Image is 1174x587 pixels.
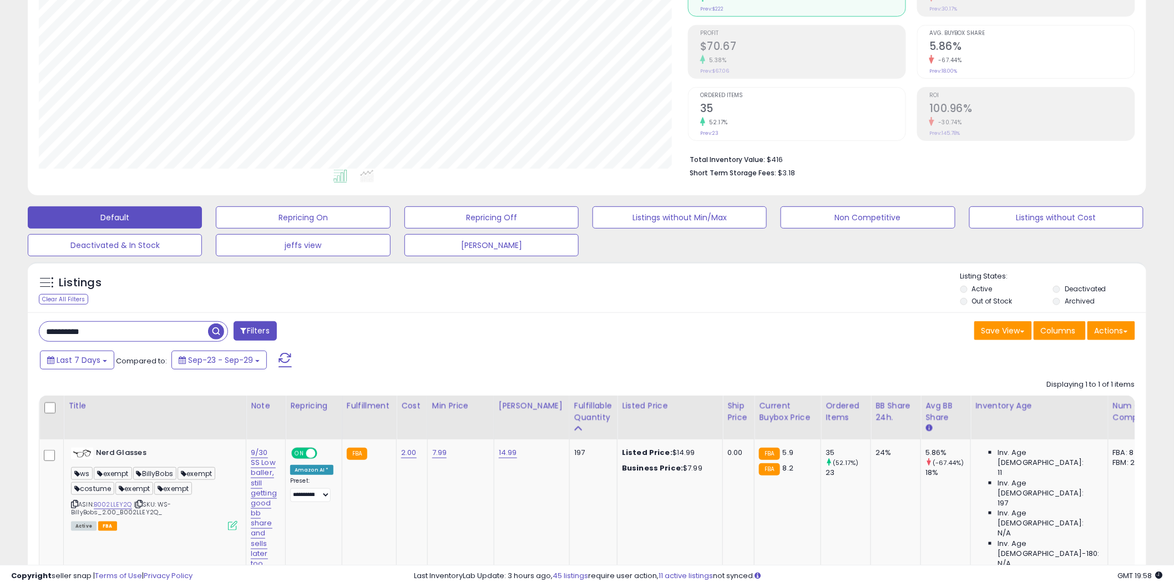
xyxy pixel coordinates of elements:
[622,463,714,473] div: $7.99
[876,448,912,458] div: 24%
[188,355,253,366] span: Sep-23 - Sep-29
[705,118,728,126] small: 52.17%
[925,423,932,433] small: Avg BB Share.
[690,168,776,178] b: Short Term Storage Fees:
[700,102,905,117] h2: 35
[1113,458,1150,468] div: FBM: 2
[929,102,1135,117] h2: 100.96%
[1118,570,1163,581] span: 2025-10-7 19:58 GMT
[998,468,1002,478] span: 11
[116,356,167,366] span: Compared to:
[1065,284,1106,293] label: Deactivated
[71,482,114,495] span: costume
[622,448,714,458] div: $14.99
[998,478,1099,498] span: Inv. Age [DEMOGRAPHIC_DATA]:
[622,447,672,458] b: Listed Price:
[925,468,970,478] div: 18%
[700,6,723,12] small: Prev: $222
[969,206,1143,229] button: Listings without Cost
[292,449,306,458] span: ON
[783,463,793,473] span: 8.2
[553,570,589,581] a: 45 listings
[59,275,102,291] h5: Listings
[40,351,114,370] button: Last 7 Days
[1087,321,1135,340] button: Actions
[700,130,718,136] small: Prev: 23
[622,463,683,473] b: Business Price:
[171,351,267,370] button: Sep-23 - Sep-29
[432,400,489,412] div: Min Price
[876,400,916,423] div: BB Share 24h.
[290,400,337,412] div: Repricing
[11,571,193,581] div: seller snap | |
[144,570,193,581] a: Privacy Policy
[929,68,957,74] small: Prev: 18.00%
[71,500,171,517] span: | SKU: WS-BillyBobs_2.00_B002LLEY2Q_
[929,93,1135,99] span: ROI
[783,447,793,458] span: 5.9
[401,400,423,412] div: Cost
[933,458,964,467] small: (-67.44%)
[929,130,960,136] small: Prev: 145.78%
[593,206,767,229] button: Listings without Min/Max
[216,234,390,256] button: jeffs view
[781,206,955,229] button: Non Competitive
[925,448,970,458] div: 5.86%
[960,271,1146,282] p: Listing States:
[690,152,1127,165] li: $416
[1113,448,1150,458] div: FBA: 8
[71,448,237,529] div: ASIN:
[759,463,780,475] small: FBA
[826,468,871,478] div: 23
[71,448,93,459] img: 312nh04h5tL._SL40_.jpg
[998,539,1099,559] span: Inv. Age [DEMOGRAPHIC_DATA]-180:
[414,571,1163,581] div: Last InventoryLab Update: 3 hours ago, require user action, not synced.
[499,400,565,412] div: [PERSON_NAME]
[404,206,579,229] button: Repricing Off
[316,449,333,458] span: OFF
[28,206,202,229] button: Default
[96,448,231,461] b: Nerd Glasses
[39,294,88,305] div: Clear All Filters
[759,448,780,460] small: FBA
[705,56,727,64] small: 5.38%
[972,296,1013,306] label: Out of Stock
[94,500,132,509] a: B002LLEY2Q
[929,31,1135,37] span: Avg. Buybox Share
[1047,379,1135,390] div: Displaying 1 to 1 of 1 items
[826,400,866,423] div: Ordered Items
[71,522,97,531] span: All listings currently available for purchase on Amazon
[934,56,962,64] small: -67.44%
[94,467,131,480] span: exempt
[659,570,713,581] a: 11 active listings
[432,447,447,458] a: 7.99
[778,168,795,178] span: $3.18
[154,482,192,495] span: exempt
[68,400,241,412] div: Title
[347,400,392,412] div: Fulfillment
[690,155,765,164] b: Total Inventory Value:
[727,400,750,423] div: Ship Price
[404,234,579,256] button: [PERSON_NAME]
[401,447,417,458] a: 2.00
[622,400,718,412] div: Listed Price
[574,448,609,458] div: 197
[71,467,93,480] span: ws
[115,482,153,495] span: exempt
[972,284,993,293] label: Active
[700,93,905,99] span: Ordered Items
[759,400,816,423] div: Current Buybox Price
[934,118,962,126] small: -30.74%
[998,528,1011,538] span: N/A
[290,465,333,475] div: Amazon AI *
[998,498,1008,508] span: 197
[499,447,517,458] a: 14.99
[727,448,746,458] div: 0.00
[347,448,367,460] small: FBA
[234,321,277,341] button: Filters
[574,400,613,423] div: Fulfillable Quantity
[216,206,390,229] button: Repricing On
[700,68,729,74] small: Prev: $67.06
[95,570,142,581] a: Terms of Use
[700,40,905,55] h2: $70.67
